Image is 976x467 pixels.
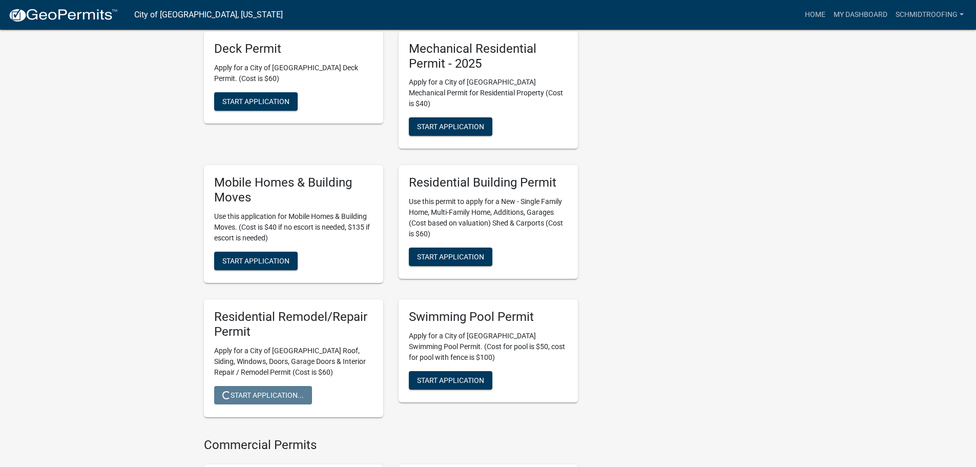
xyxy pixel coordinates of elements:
span: Start Application... [222,391,304,399]
a: Home [801,5,829,25]
h5: Swimming Pool Permit [409,310,568,324]
a: City of [GEOGRAPHIC_DATA], [US_STATE] [134,6,283,24]
a: My Dashboard [829,5,891,25]
p: Apply for a City of [GEOGRAPHIC_DATA] Mechanical Permit for Residential Property (Cost is $40) [409,77,568,109]
span: Start Application [417,253,484,261]
button: Start Application [214,92,298,111]
button: Start Application [409,371,492,390]
span: Start Application [417,123,484,131]
button: Start Application [409,248,492,266]
p: Apply for a City of [GEOGRAPHIC_DATA] Swimming Pool Permit. (Cost for pool is $50, cost for pool ... [409,331,568,363]
h5: Residential Building Permit [409,175,568,190]
h5: Deck Permit [214,42,373,56]
p: Use this permit to apply for a New - Single Family Home, Multi-Family Home, Additions, Garages (C... [409,196,568,239]
h5: Residential Remodel/Repair Permit [214,310,373,339]
span: Start Application [417,376,484,384]
h5: Mechanical Residential Permit - 2025 [409,42,568,71]
h5: Mobile Homes & Building Moves [214,175,373,205]
p: Use this application for Mobile Homes & Building Moves. (Cost is $40 if no escort is needed, $135... [214,211,373,243]
span: Start Application [222,257,289,265]
button: Start Application [214,252,298,270]
button: Start Application [409,117,492,136]
a: SchmidtRoofing [891,5,968,25]
h4: Commercial Permits [204,438,578,453]
p: Apply for a City of [GEOGRAPHIC_DATA] Deck Permit. (Cost is $60) [214,63,373,84]
button: Start Application... [214,386,312,404]
p: Apply for a City of [GEOGRAPHIC_DATA] Roof, Siding, Windows, Doors, Garage Doors & Interior Repai... [214,346,373,378]
span: Start Application [222,97,289,105]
